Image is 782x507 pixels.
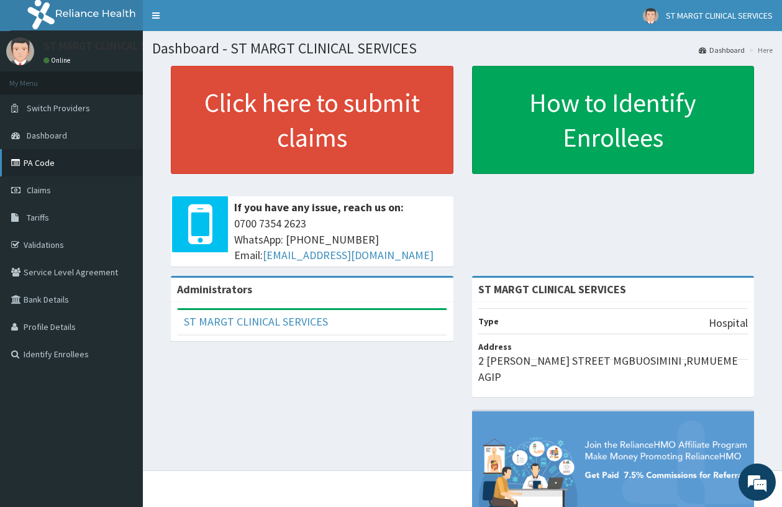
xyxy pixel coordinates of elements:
[746,45,773,55] li: Here
[177,282,252,296] b: Administrators
[478,282,626,296] strong: ST MARGT CLINICAL SERVICES
[234,200,404,214] b: If you have any issue, reach us on:
[478,316,499,327] b: Type
[43,40,186,52] p: ST MARGT CLINICAL SERVICES
[27,212,49,223] span: Tariffs
[27,130,67,141] span: Dashboard
[472,66,755,174] a: How to Identify Enrollees
[709,315,748,331] p: Hospital
[666,10,773,21] span: ST MARGT CLINICAL SERVICES
[184,314,328,329] a: ST MARGT CLINICAL SERVICES
[152,40,773,57] h1: Dashboard - ST MARGT CLINICAL SERVICES
[234,216,447,263] span: 0700 7354 2623 WhatsApp: [PHONE_NUMBER] Email:
[478,341,512,352] b: Address
[171,66,453,174] a: Click here to submit claims
[263,248,434,262] a: [EMAIL_ADDRESS][DOMAIN_NAME]
[6,37,34,65] img: User Image
[43,56,73,65] a: Online
[27,185,51,196] span: Claims
[27,103,90,114] span: Switch Providers
[643,8,658,24] img: User Image
[699,45,745,55] a: Dashboard
[478,353,748,385] p: 2 [PERSON_NAME] STREET MGBUOSIMINI ,RUMUEME AGIP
